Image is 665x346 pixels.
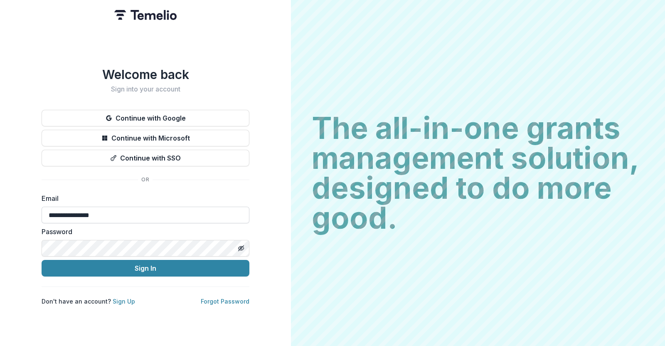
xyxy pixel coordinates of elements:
h1: Welcome back [42,67,249,82]
a: Forgot Password [201,298,249,305]
button: Continue with Google [42,110,249,126]
label: Password [42,227,244,237]
label: Email [42,193,244,203]
button: Continue with Microsoft [42,130,249,146]
button: Toggle password visibility [234,242,248,255]
h2: Sign into your account [42,85,249,93]
p: Don't have an account? [42,297,135,306]
img: Temelio [114,10,177,20]
a: Sign Up [113,298,135,305]
button: Continue with SSO [42,150,249,166]
button: Sign In [42,260,249,277]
